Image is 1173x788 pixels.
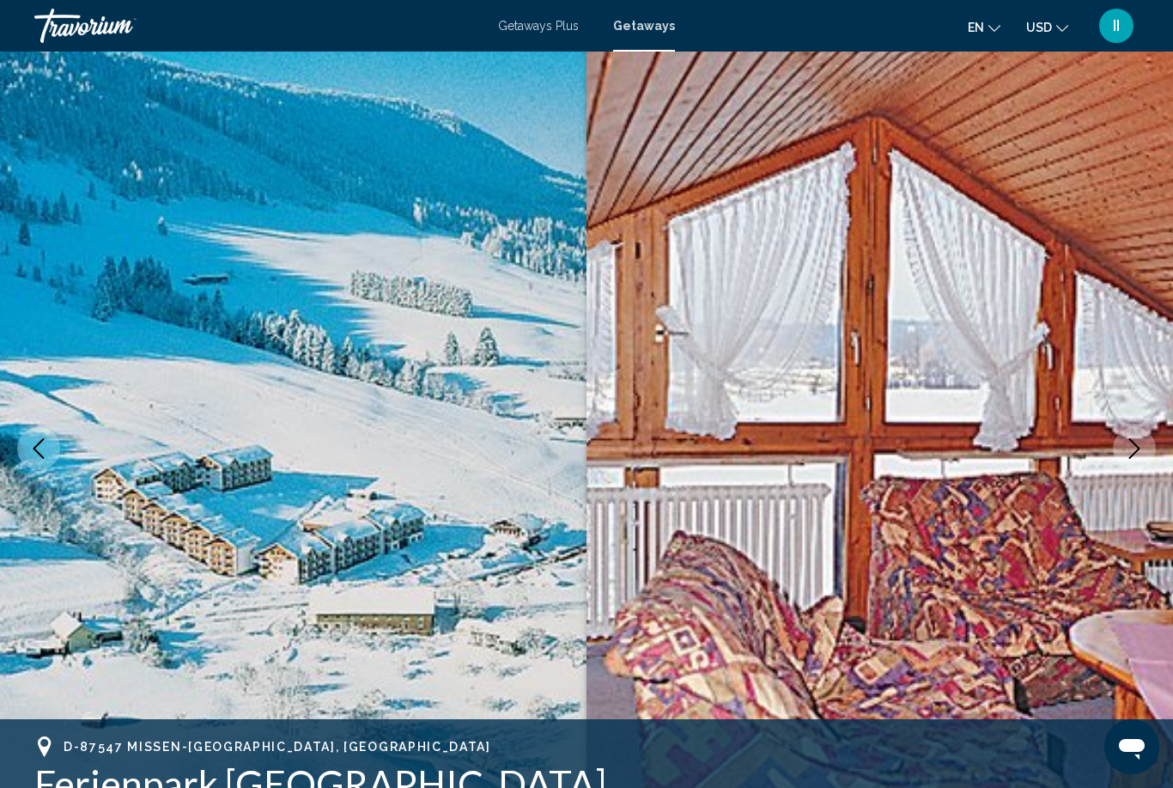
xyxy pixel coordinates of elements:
[1113,17,1120,34] span: II
[968,21,984,34] span: en
[1104,719,1159,774] iframe: Кнопка запуска окна обмена сообщениями
[613,19,675,33] a: Getaways
[1113,427,1156,470] button: Next image
[498,19,579,33] a: Getaways Plus
[1094,8,1139,44] button: User Menu
[64,740,491,754] span: D-87547 Missen-[GEOGRAPHIC_DATA], [GEOGRAPHIC_DATA]
[17,427,60,470] button: Previous image
[1026,21,1052,34] span: USD
[968,15,1000,40] button: Change language
[1026,15,1068,40] button: Change currency
[34,9,481,43] a: Travorium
